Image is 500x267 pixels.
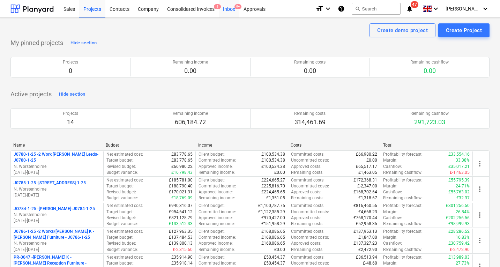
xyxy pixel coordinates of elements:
[264,260,285,266] p: £50,454.37
[352,3,401,15] button: Search
[106,177,143,183] p: Net estimated cost :
[261,164,285,170] p: £100,534.38
[383,254,423,260] p: Profitability forecast :
[171,254,193,260] p: £35,914.90
[171,157,193,163] p: £83,778.65
[291,215,321,221] p: Approved costs :
[169,209,193,215] p: £954,641.12
[456,209,470,215] p: 26.84%
[10,90,52,98] p: Active projects
[261,189,285,195] p: £224,465.65
[383,235,397,240] p: Margin :
[14,212,100,218] p: N. Worstenholme
[199,221,235,227] p: Remaining income :
[171,170,193,176] p: £16,798.43
[356,221,377,227] p: £52,958.35
[261,157,285,163] p: £100,534.38
[14,206,100,224] div: JO784-1-25 -[PERSON_NAME]-J0784-1-25N. Worstenholme[DATE]-[DATE]
[448,229,470,235] p: £28,286.52
[171,151,193,157] p: £83,778.65
[261,183,285,189] p: £225,816.70
[106,221,138,227] p: Budget variance :
[448,151,470,157] p: £33,554.16
[14,229,100,253] div: J0786-1-25 -2 Works/[PERSON_NAME] K - [PERSON_NAME] Furniture - J0786-1-25N. Worstenholme[DATE]-[...
[258,203,285,209] p: £1,100,787.75
[14,229,100,240] p: J0786-1-25 - 2 Works/[PERSON_NAME] K - [PERSON_NAME] Furniture - J0786-1-25
[169,235,193,240] p: £137,484.53
[199,215,233,221] p: Approved income :
[291,157,329,163] p: Uncommitted costs :
[446,26,482,35] div: Create Project
[358,209,377,215] p: £4,668.23
[383,177,423,183] p: Profitability forecast :
[383,209,397,215] p: Margin :
[14,218,100,224] p: [DATE] - [DATE]
[383,143,470,148] div: Total
[57,89,87,100] button: Hide section
[199,247,235,253] p: Remaining income :
[294,111,326,117] p: Remaining costs
[291,254,324,260] p: Committed costs :
[169,215,193,221] p: £821,128.79
[446,215,470,221] p: £202,256.56
[291,209,329,215] p: Uncommitted costs :
[291,177,324,183] p: Committed costs :
[106,164,136,170] p: Revised budget :
[291,151,324,157] p: Committed costs :
[261,221,285,227] p: £151,958.29
[446,6,480,12] span: [PERSON_NAME]
[63,111,78,117] p: Projects
[291,183,329,189] p: Uncommitted costs :
[324,5,332,13] i: keyboard_arrow_down
[410,118,449,126] p: 291,723.03
[199,157,236,163] p: Committed income :
[291,164,321,170] p: Approved costs :
[366,157,377,163] p: £0.00
[358,195,377,201] p: £1,318.67
[169,229,193,235] p: £127,963.35
[356,254,377,260] p: £36,513.94
[383,164,402,170] p: Cashflow :
[258,209,285,215] p: £1,122,385.29
[106,215,136,221] p: Revised budget :
[14,206,95,212] p: JO784-1-25 - [PERSON_NAME]-J0784-1-25
[199,151,225,157] p: Client budget :
[199,229,225,235] p: Client budget :
[274,170,285,176] p: £0.00
[14,170,100,176] p: [DATE] - [DATE]
[438,23,490,37] button: Create Project
[14,247,100,253] p: [DATE] - [DATE]
[356,151,377,157] p: £66,980.22
[465,233,500,267] iframe: Chat Widget
[199,164,233,170] p: Approved income :
[383,151,423,157] p: Profitability forecast :
[14,180,100,198] div: J0785-1-25 -[STREET_ADDRESS]-1-25N. Worstenholme[DATE]-[DATE]
[169,189,193,195] p: £170,021.31
[13,143,100,148] div: Name
[291,235,329,240] p: Uncommitted costs :
[432,5,440,13] i: keyboard_arrow_down
[274,247,285,253] p: £0.00
[14,240,100,246] p: N. Worstenholme
[353,203,377,209] p: £816,460.56
[106,247,138,253] p: Budget variance :
[291,195,323,201] p: Remaining costs :
[358,170,377,176] p: £1,463.05
[173,67,208,75] p: 0.00
[353,229,377,235] p: £137,953.13
[446,203,470,209] p: £301,256.50
[173,247,193,253] p: £-2,315.60
[106,240,136,246] p: Revised budget :
[106,151,143,157] p: Net estimated cost :
[315,5,324,13] i: format_size
[294,118,326,126] p: 314,461.69
[214,4,221,9] span: 1
[106,183,134,189] p: Target budget :
[261,151,285,157] p: £100,534.38
[14,164,100,170] p: N. Worstenholme
[406,5,413,13] i: notifications
[59,90,85,98] div: Hide section
[199,183,236,189] p: Committed income :
[383,221,423,227] p: Remaining cashflow :
[291,229,324,235] p: Committed costs :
